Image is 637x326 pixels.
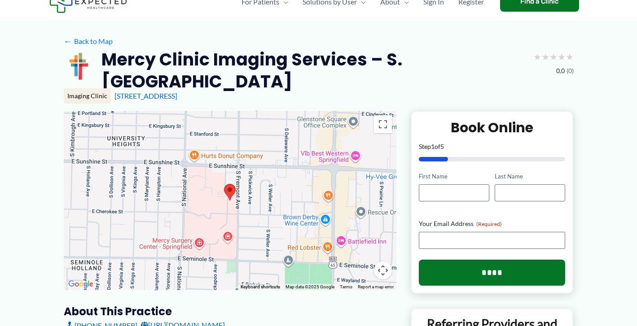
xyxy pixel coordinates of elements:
button: Map camera controls [374,261,392,279]
h3: About this practice [64,304,396,318]
div: Imaging Clinic [64,88,111,104]
a: [STREET_ADDRESS] [114,91,177,100]
a: Report a map error [358,284,394,289]
p: Step of [419,143,566,150]
span: 5 [440,143,444,150]
label: Your Email Address [419,219,566,228]
span: ★ [566,48,574,65]
span: ★ [541,48,549,65]
span: (Required) [476,221,502,227]
h2: Mercy Clinic Imaging Services – S. [GEOGRAPHIC_DATA] [101,48,526,93]
img: Google [66,278,96,290]
a: ←Back to Map [64,35,113,48]
span: 0.0 [556,65,565,77]
button: Toggle fullscreen view [374,115,392,133]
span: ★ [549,48,558,65]
h2: Book Online [419,119,566,136]
span: ← [64,37,72,45]
span: (0) [567,65,574,77]
span: 1 [431,143,435,150]
a: Terms (opens in new tab) [340,284,352,289]
a: Open this area in Google Maps (opens a new window) [66,278,96,290]
span: ★ [558,48,566,65]
label: First Name [419,172,489,181]
label: Last Name [495,172,565,181]
span: Map data ©2025 Google [286,284,334,289]
span: ★ [533,48,541,65]
button: Keyboard shortcuts [241,284,280,290]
